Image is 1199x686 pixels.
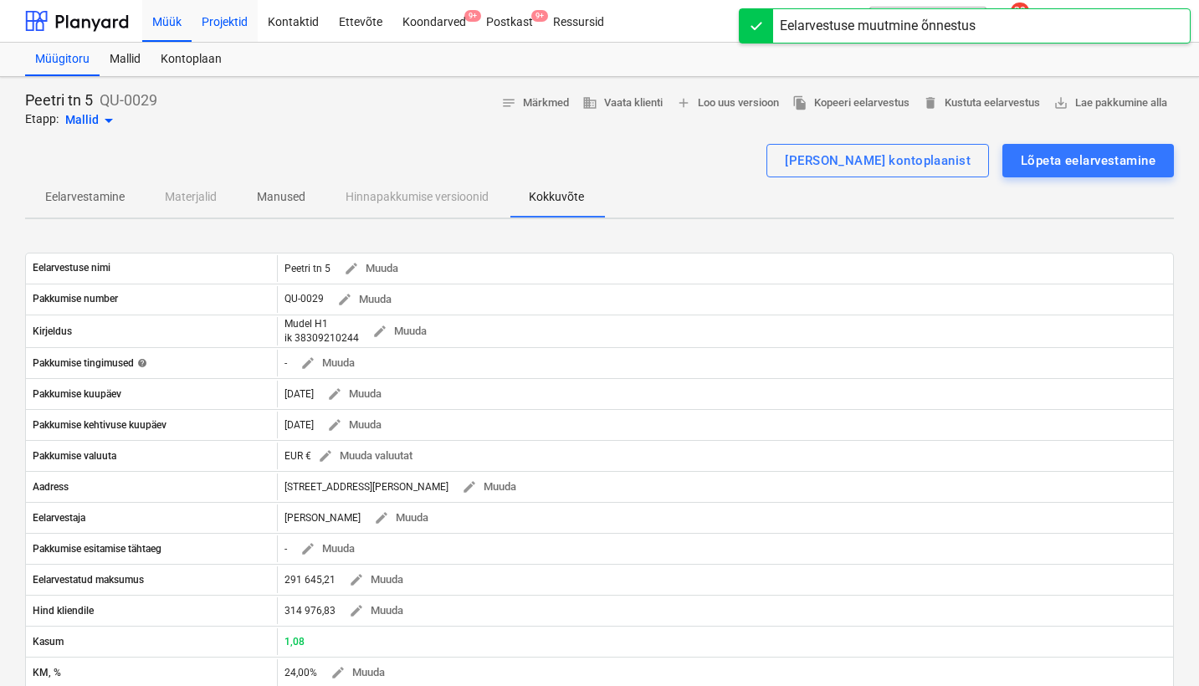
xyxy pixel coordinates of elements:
[494,90,576,116] button: Märkmed
[372,322,427,341] span: Muuda
[337,290,392,310] span: Muuda
[284,505,435,531] div: [PERSON_NAME]
[33,325,72,339] p: Kirjeldus
[33,418,167,433] p: Pakkumise kehtivuse kuupäev
[300,354,355,373] span: Muuda
[25,110,59,131] p: Etapp:
[792,94,909,113] span: Kopeeri eelarvestus
[327,417,342,433] span: edit
[462,479,477,494] span: edit
[916,90,1047,116] button: Kustuta eelarvestus
[311,443,419,469] button: Muuda valuutat
[349,603,364,618] span: edit
[300,356,315,371] span: edit
[676,94,779,113] span: Loo uus versioon
[33,480,69,494] p: Aadress
[33,635,64,649] p: Kasum
[337,256,405,282] button: Muuda
[374,509,428,528] span: Muuda
[344,259,398,279] span: Muuda
[134,358,147,368] span: help
[785,150,971,171] div: [PERSON_NAME] kontoplaanist
[284,381,388,407] div: [DATE]
[1053,94,1167,113] span: Lae pakkumine alla
[33,292,118,306] p: Pakkumise number
[501,95,516,110] span: notes
[33,511,85,525] p: Eelarvestaja
[327,416,382,435] span: Muuda
[33,356,147,371] div: Pakkumise tingimused
[324,660,392,686] button: Muuda
[576,90,669,116] button: Vaata klienti
[330,663,385,683] span: Muuda
[1053,95,1068,110] span: save_alt
[318,447,412,466] span: Muuda valuutat
[257,188,305,206] p: Manused
[100,43,151,76] a: Mallid
[462,478,516,497] span: Muuda
[318,448,333,463] span: edit
[320,381,388,407] button: Muuda
[45,188,125,206] p: Eelarvestamine
[300,540,355,559] span: Muuda
[786,90,916,116] button: Kopeeri eelarvestus
[766,144,989,177] button: [PERSON_NAME] kontoplaanist
[792,95,807,110] span: file_copy
[33,604,94,618] p: Hind kliendile
[330,287,398,313] button: Muuda
[372,324,387,339] span: edit
[284,536,361,562] div: -
[284,635,305,649] p: 1,08
[337,292,352,307] span: edit
[455,474,523,500] button: Muuda
[923,94,1040,113] span: Kustuta eelarvestus
[294,536,361,562] button: Muuda
[284,412,388,438] div: [DATE]
[33,261,110,275] p: Eelarvestuse nimi
[284,567,410,593] div: 291 645,21
[284,256,405,282] div: Peetri tn 5
[582,94,663,113] span: Vaata klienti
[342,567,410,593] button: Muuda
[33,542,161,556] p: Pakkumise esitamise tähtaeg
[151,43,232,76] a: Kontoplaan
[1002,144,1174,177] button: Lõpeta eelarvestamine
[669,90,786,116] button: Loo uus versioon
[284,317,359,346] p: Mudel H1 ik 38309210244
[65,110,119,131] div: Mallid
[342,598,410,624] button: Muuda
[349,602,403,621] span: Muuda
[780,16,976,36] div: Eelarvestuse muutmine õnnestus
[284,292,324,306] p: QU-0029
[300,541,315,556] span: edit
[284,449,311,461] span: EUR €
[327,385,382,404] span: Muuda
[284,660,392,686] div: 24,00%
[344,261,359,276] span: edit
[33,666,61,680] p: KM, %
[923,95,938,110] span: delete
[25,43,100,76] a: Müügitoru
[100,90,157,110] p: QU-0029
[582,95,597,110] span: business
[284,480,448,494] p: [STREET_ADDRESS][PERSON_NAME]
[464,10,481,22] span: 9+
[294,351,361,376] button: Muuda
[349,572,364,587] span: edit
[330,665,346,680] span: edit
[676,95,691,110] span: add
[531,10,548,22] span: 9+
[1115,606,1199,686] iframe: Chat Widget
[33,449,116,463] p: Pakkumise valuuta
[1021,150,1155,171] div: Lõpeta eelarvestamine
[367,505,435,531] button: Muuda
[374,510,389,525] span: edit
[327,387,342,402] span: edit
[501,94,569,113] span: Märkmed
[320,412,388,438] button: Muuda
[1047,90,1174,116] button: Lae pakkumine alla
